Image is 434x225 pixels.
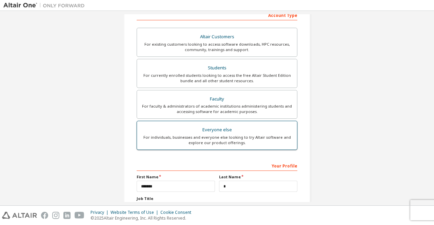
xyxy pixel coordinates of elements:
img: altair_logo.svg [2,212,37,219]
div: Everyone else [141,125,293,135]
div: For faculty & administrators of academic institutions administering students and accessing softwa... [141,104,293,114]
div: Altair Customers [141,32,293,42]
label: First Name [137,174,215,180]
div: For existing customers looking to access software downloads, HPC resources, community, trainings ... [141,42,293,52]
label: Last Name [219,174,297,180]
div: Account Type [137,9,297,20]
img: Altair One [3,2,88,9]
img: linkedin.svg [63,212,71,219]
div: For currently enrolled students looking to access the free Altair Student Edition bundle and all ... [141,73,293,84]
p: © 2025 Altair Engineering, Inc. All Rights Reserved. [91,215,195,221]
div: For individuals, businesses and everyone else looking to try Altair software and explore our prod... [141,135,293,145]
div: Students [141,63,293,73]
img: facebook.svg [41,212,48,219]
label: Job Title [137,196,297,201]
div: Website Terms of Use [111,210,160,215]
img: instagram.svg [52,212,59,219]
div: Your Profile [137,160,297,171]
img: youtube.svg [75,212,84,219]
div: Privacy [91,210,111,215]
div: Faculty [141,94,293,104]
div: Cookie Consent [160,210,195,215]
